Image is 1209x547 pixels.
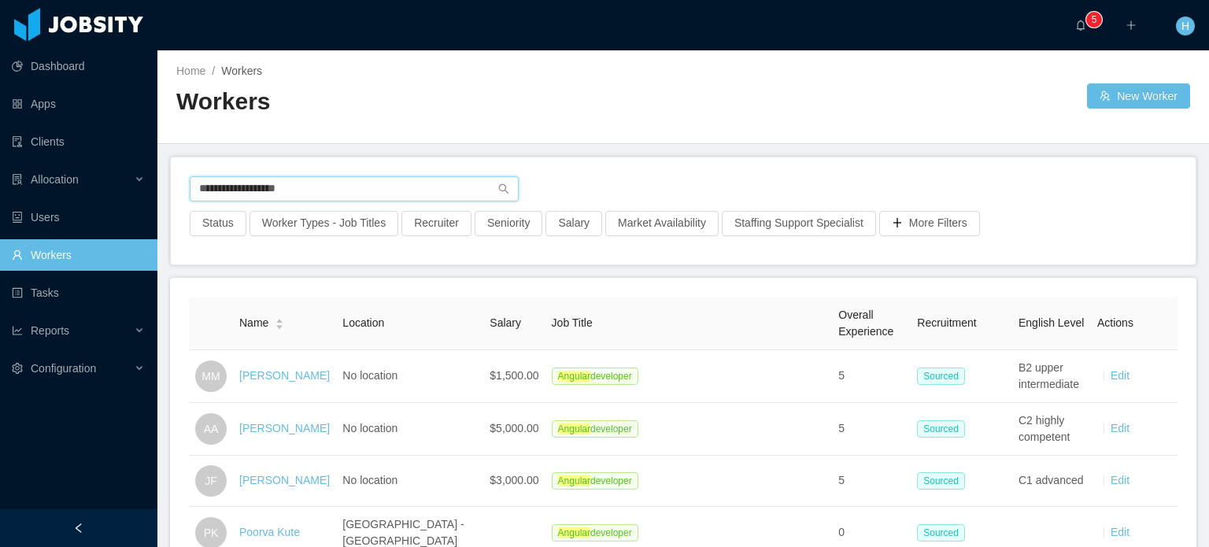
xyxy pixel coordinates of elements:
[12,201,145,233] a: icon: robotUsers
[31,362,96,375] span: Configuration
[1092,12,1097,28] p: 5
[12,239,145,271] a: icon: userWorkers
[31,324,69,337] span: Reports
[12,50,145,82] a: icon: pie-chartDashboard
[12,88,145,120] a: icon: appstoreApps
[12,174,23,185] i: icon: solution
[12,363,23,374] i: icon: setting
[12,325,23,336] i: icon: line-chart
[1075,20,1086,31] i: icon: bell
[12,126,145,157] a: icon: auditClients
[498,183,509,194] i: icon: search
[12,277,145,309] a: icon: profileTasks
[1126,20,1137,31] i: icon: plus
[1181,17,1189,35] span: H
[31,173,79,186] span: Allocation
[1086,12,1102,28] sup: 5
